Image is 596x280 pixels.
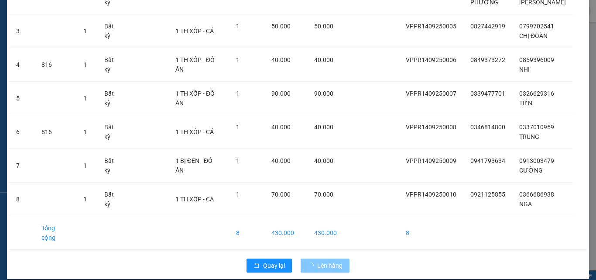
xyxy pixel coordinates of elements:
span: VPPR1409250009 [406,157,456,164]
span: 70.000 [271,191,291,198]
span: 1 TH XỐP - CÁ [175,28,214,35]
span: 0941793634 [470,157,505,164]
span: loading [308,263,317,269]
td: Bất kỳ [97,14,128,48]
span: VPPR1409250005 [406,23,456,30]
span: TIẾN [519,100,532,107]
td: 7 [9,149,34,183]
span: 1 [236,56,240,63]
span: CHỊ ĐOÀN [519,32,548,39]
td: Bất kỳ [97,82,128,115]
span: Lên hàng [317,261,343,270]
span: 40.000 [271,157,291,164]
span: NGA [519,200,532,207]
span: 0827442919 [470,23,505,30]
span: 0326629316 [519,90,554,97]
span: 40.000 [314,124,333,131]
span: Quay lại [263,261,285,270]
span: VPPR1409250007 [406,90,456,97]
td: Bất kỳ [97,115,128,149]
span: 0366686938 [519,191,554,198]
td: Bất kỳ [97,149,128,183]
td: 430.000 [307,216,344,250]
span: NHI [519,66,530,73]
span: 40.000 [314,56,333,63]
span: 1 [83,196,87,203]
li: 01 [PERSON_NAME] [4,19,166,30]
span: 90.000 [314,90,333,97]
span: 0921125855 [470,191,505,198]
span: 50.000 [314,23,333,30]
td: 8 [399,216,463,250]
td: 6 [9,115,34,149]
td: Bất kỳ [97,183,128,216]
td: 5 [9,82,34,115]
td: 816 [34,48,76,82]
span: 1 TH XỐP - CÁ [175,128,214,135]
td: Bất kỳ [97,48,128,82]
span: TRUNG [519,133,539,140]
td: 8 [9,183,34,216]
span: environment [50,21,57,28]
span: 0799702541 [519,23,554,30]
span: 40.000 [271,56,291,63]
span: 0913003479 [519,157,554,164]
span: 0339477701 [470,90,505,97]
span: VPPR1409250008 [406,124,456,131]
span: 1 [83,95,87,102]
span: phone [50,32,57,39]
span: 1 BỊ ĐEN - ĐỒ ĂN [175,157,212,174]
button: rollbackQuay lại [247,259,292,273]
span: 90.000 [271,90,291,97]
img: logo.jpg [4,4,48,48]
li: 02523854854 [4,30,166,41]
span: 50.000 [271,23,291,30]
span: 1 [236,191,240,198]
span: 70.000 [314,191,333,198]
td: 3 [9,14,34,48]
span: 1 [236,157,240,164]
span: 1 [236,23,240,30]
span: 40.000 [271,124,291,131]
span: VPPR1409250010 [406,191,456,198]
td: 8 [229,216,265,250]
span: 1 TH XỐP - ĐỒ ĂN [175,90,215,107]
b: GỬI : VP [PERSON_NAME] [4,55,145,69]
span: 0337010959 [519,124,554,131]
span: 0859396009 [519,56,554,63]
span: VPPR1409250006 [406,56,456,63]
td: 4 [9,48,34,82]
span: 40.000 [314,157,333,164]
span: 1 [83,28,87,35]
span: 0849373272 [470,56,505,63]
span: 1 TH XỐP - ĐỒ ĂN [175,56,215,73]
td: Tổng cộng [34,216,76,250]
span: 0346814800 [470,124,505,131]
span: 1 [236,90,240,97]
span: 1 [83,162,87,169]
td: 430.000 [264,216,307,250]
span: 1 [83,128,87,135]
span: rollback [253,263,260,270]
button: Lên hàng [301,259,349,273]
span: 1 [83,61,87,68]
b: [PERSON_NAME] [50,6,123,17]
span: 1 [236,124,240,131]
td: 816 [34,115,76,149]
span: 1 TH XỐP - CÁ [175,196,214,203]
span: CƯỜNG [519,167,543,174]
